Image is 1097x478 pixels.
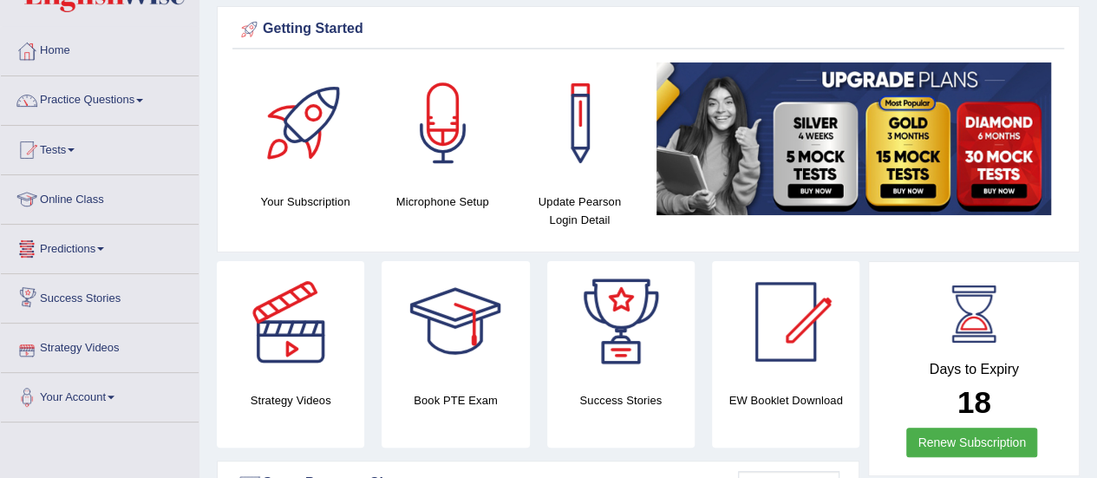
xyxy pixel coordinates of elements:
a: Home [1,27,199,70]
a: Tests [1,126,199,169]
a: Success Stories [1,274,199,318]
h4: Strategy Videos [217,391,364,409]
h4: Success Stories [547,391,695,409]
h4: Your Subscription [245,193,365,211]
a: Your Account [1,373,199,416]
h4: Book PTE Exam [382,391,529,409]
h4: Microphone Setup [382,193,502,211]
h4: EW Booklet Download [712,391,859,409]
a: Strategy Videos [1,324,199,367]
img: small5.jpg [656,62,1051,215]
a: Predictions [1,225,199,268]
a: Renew Subscription [906,428,1037,457]
div: Getting Started [237,16,1060,43]
b: 18 [957,385,991,419]
h4: Update Pearson Login Detail [519,193,639,229]
h4: Days to Expiry [888,362,1060,377]
a: Practice Questions [1,76,199,120]
a: Online Class [1,175,199,219]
